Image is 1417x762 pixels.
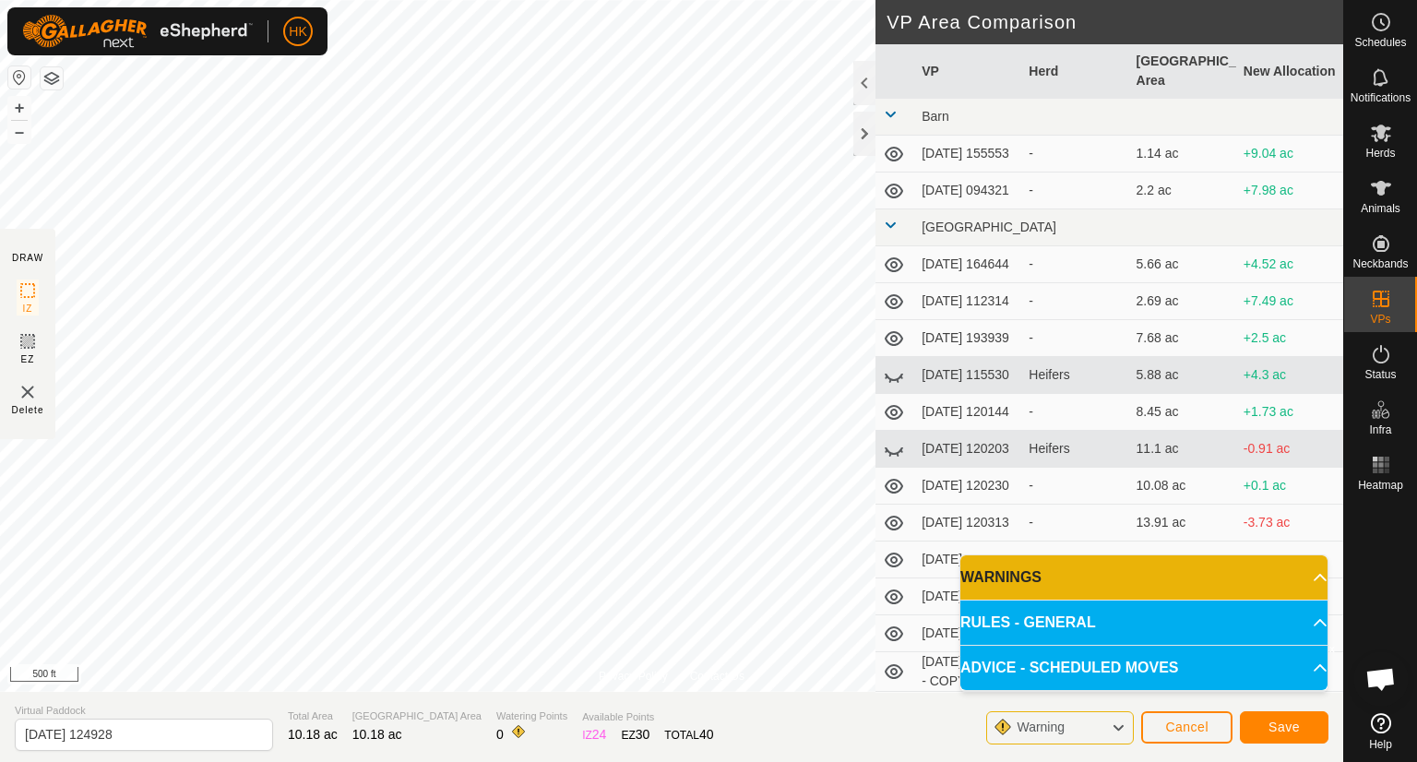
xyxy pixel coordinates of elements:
td: +7.49 ac [1236,283,1343,320]
td: [DATE] 115530 [914,357,1021,394]
td: +7.98 ac [1236,173,1343,209]
div: - [1029,144,1121,163]
span: WARNINGS [960,566,1042,589]
h2: VP Area Comparison [887,11,1343,33]
td: +1.56 ac [1236,542,1343,578]
span: 40 [699,727,714,742]
div: - [1029,328,1121,348]
span: Notifications [1351,92,1411,103]
span: 30 [636,727,650,742]
td: [DATE] 144152 - COPY-VP001 [914,692,1021,732]
td: 2.69 ac [1129,283,1236,320]
span: Animals [1361,203,1400,214]
button: Reset Map [8,66,30,89]
span: Infra [1369,424,1391,435]
td: [DATE] 144152 - COPY [914,652,1021,692]
span: 0 [496,727,504,742]
td: 5.88 ac [1129,357,1236,394]
button: Cancel [1141,711,1232,744]
td: +0.1 ac [1236,468,1343,505]
span: [GEOGRAPHIC_DATA] [922,220,1056,234]
p-accordion-header: WARNINGS [960,555,1328,600]
td: [DATE] 143817 [914,578,1021,615]
span: Save [1268,720,1300,734]
span: Warning [1017,720,1065,734]
td: [DATE] 112314 [914,283,1021,320]
div: Heifers [1029,439,1121,458]
p-accordion-header: ADVICE - SCHEDULED MOVES [960,646,1328,690]
td: +2.5 ac [1236,320,1343,357]
div: TOTAL [664,725,713,744]
span: Help [1369,739,1392,750]
span: [GEOGRAPHIC_DATA] Area [352,708,482,724]
td: +9.04 ac [1236,136,1343,173]
a: Contact Us [690,668,744,685]
div: - [1029,255,1121,274]
span: EZ [21,352,35,366]
td: 10.08 ac [1129,468,1236,505]
span: Available Points [582,709,713,725]
a: Privacy Policy [599,668,668,685]
td: [DATE] 120144 [914,394,1021,431]
div: DRAW [12,251,43,265]
div: EZ [621,725,649,744]
span: ADVICE - SCHEDULED MOVES [960,657,1178,679]
div: - [1029,550,1121,569]
th: New Allocation [1236,44,1343,99]
span: Cancel [1165,720,1209,734]
th: [GEOGRAPHIC_DATA] Area [1129,44,1236,99]
span: HK [289,22,306,42]
td: +1.73 ac [1236,394,1343,431]
span: Virtual Paddock [15,703,273,719]
span: Neckbands [1352,258,1408,269]
th: VP [914,44,1021,99]
span: 10.18 ac [288,727,338,742]
td: 5.66 ac [1129,246,1236,283]
td: +4.3 ac [1236,357,1343,394]
td: 11.1 ac [1129,431,1236,468]
p-accordion-header: RULES - GENERAL [960,601,1328,645]
div: - [1029,181,1121,200]
td: 13.91 ac [1129,505,1236,542]
td: [DATE] 121328 [914,542,1021,578]
span: Total Area [288,708,338,724]
span: VPs [1370,314,1390,325]
td: 8.62 ac [1129,542,1236,578]
span: 10.18 ac [352,727,402,742]
div: - [1029,513,1121,532]
span: IZ [23,302,33,316]
td: 7.68 ac [1129,320,1236,357]
div: - [1029,476,1121,495]
td: 2.2 ac [1129,173,1236,209]
span: Heatmap [1358,480,1403,491]
td: -0.91 ac [1236,431,1343,468]
button: – [8,121,30,143]
td: +4.52 ac [1236,246,1343,283]
td: [DATE] 120230 [914,468,1021,505]
div: Heifers [1029,365,1121,385]
img: Gallagher Logo [22,15,253,48]
td: [DATE] 120313 [914,505,1021,542]
td: [DATE] 094321 [914,173,1021,209]
td: 1.14 ac [1129,136,1236,173]
span: Herds [1365,148,1395,159]
span: Watering Points [496,708,567,724]
td: [DATE] 144152 [914,615,1021,652]
div: Open chat [1353,651,1409,707]
td: -3.73 ac [1236,505,1343,542]
div: - [1029,402,1121,422]
div: IZ [582,725,606,744]
span: Status [1364,369,1396,380]
button: Save [1240,711,1328,744]
button: Map Layers [41,67,63,89]
td: [DATE] 155553 [914,136,1021,173]
a: Help [1344,706,1417,757]
span: Delete [12,403,44,417]
td: 8.45 ac [1129,394,1236,431]
span: 24 [592,727,607,742]
span: Schedules [1354,37,1406,48]
img: VP [17,381,39,403]
td: [DATE] 120203 [914,431,1021,468]
span: Barn [922,109,949,124]
button: + [8,97,30,119]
